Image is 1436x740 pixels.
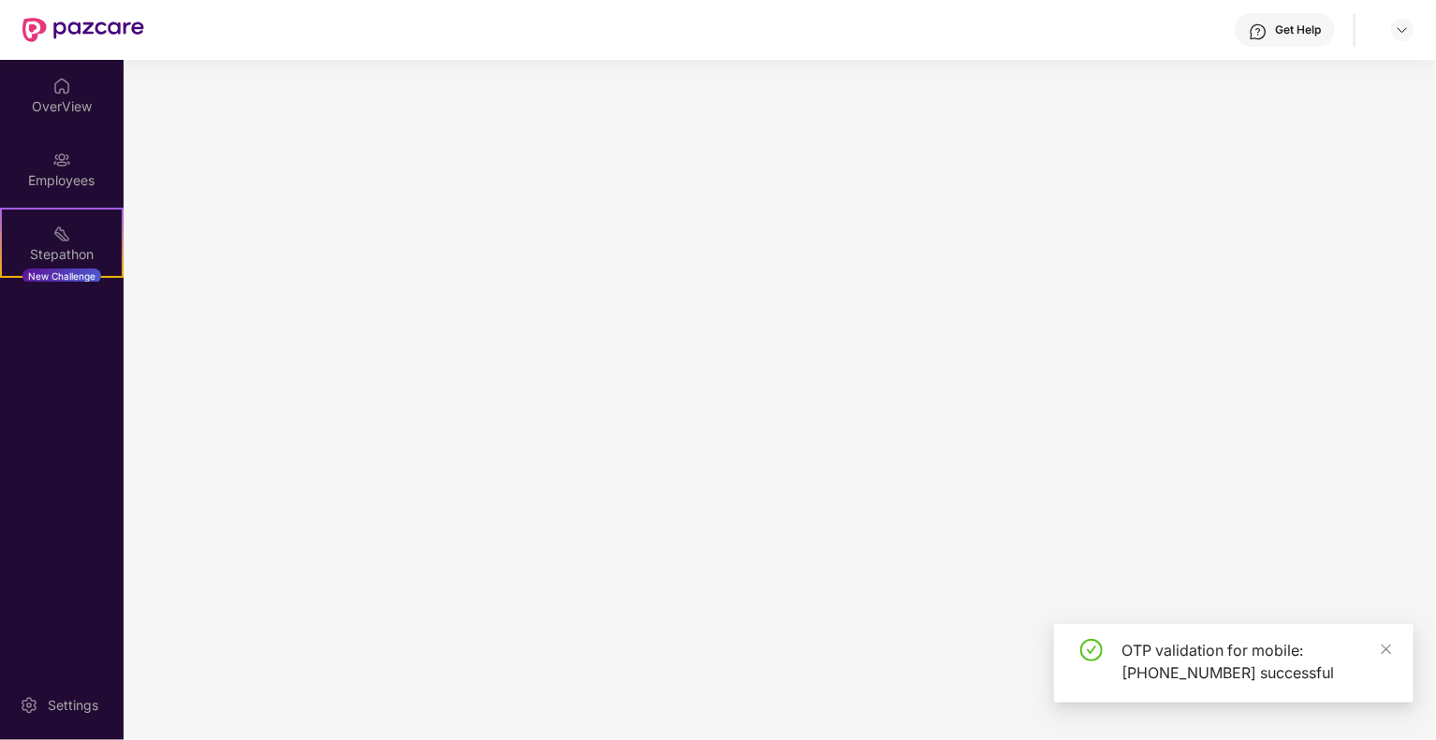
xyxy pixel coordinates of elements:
[42,696,104,715] div: Settings
[1249,22,1267,41] img: svg+xml;base64,PHN2ZyBpZD0iSGVscC0zMngzMiIgeG1sbnM9Imh0dHA6Ly93d3cudzMub3JnLzIwMDAvc3ZnIiB3aWR0aD...
[1380,643,1393,656] span: close
[52,225,71,243] img: svg+xml;base64,PHN2ZyB4bWxucz0iaHR0cDovL3d3dy53My5vcmcvMjAwMC9zdmciIHdpZHRoPSIyMSIgaGVpZ2h0PSIyMC...
[20,696,38,715] img: svg+xml;base64,PHN2ZyBpZD0iU2V0dGluZy0yMHgyMCIgeG1sbnM9Imh0dHA6Ly93d3cudzMub3JnLzIwMDAvc3ZnIiB3aW...
[22,18,144,42] img: New Pazcare Logo
[1395,22,1410,37] img: svg+xml;base64,PHN2ZyBpZD0iRHJvcGRvd24tMzJ4MzIiIHhtbG5zPSJodHRwOi8vd3d3LnczLm9yZy8yMDAwL3N2ZyIgd2...
[1275,22,1321,37] div: Get Help
[2,245,122,264] div: Stepathon
[52,151,71,169] img: svg+xml;base64,PHN2ZyBpZD0iRW1wbG95ZWVzIiB4bWxucz0iaHR0cDovL3d3dy53My5vcmcvMjAwMC9zdmciIHdpZHRoPS...
[1080,639,1103,661] span: check-circle
[1121,639,1391,684] div: OTP validation for mobile: [PHONE_NUMBER] successful
[22,268,101,283] div: New Challenge
[52,77,71,95] img: svg+xml;base64,PHN2ZyBpZD0iSG9tZSIgeG1sbnM9Imh0dHA6Ly93d3cudzMub3JnLzIwMDAvc3ZnIiB3aWR0aD0iMjAiIG...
